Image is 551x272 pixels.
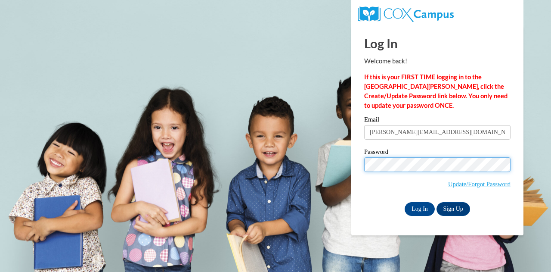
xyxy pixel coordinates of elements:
[448,181,511,188] a: Update/Forgot Password
[364,149,511,157] label: Password
[364,116,511,125] label: Email
[358,10,454,17] a: COX Campus
[364,73,508,109] strong: If this is your FIRST TIME logging in to the [GEOGRAPHIC_DATA][PERSON_NAME], click the Create/Upd...
[436,202,470,216] a: Sign Up
[364,56,511,66] p: Welcome back!
[358,6,454,22] img: COX Campus
[364,34,511,52] h1: Log In
[405,202,435,216] input: Log In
